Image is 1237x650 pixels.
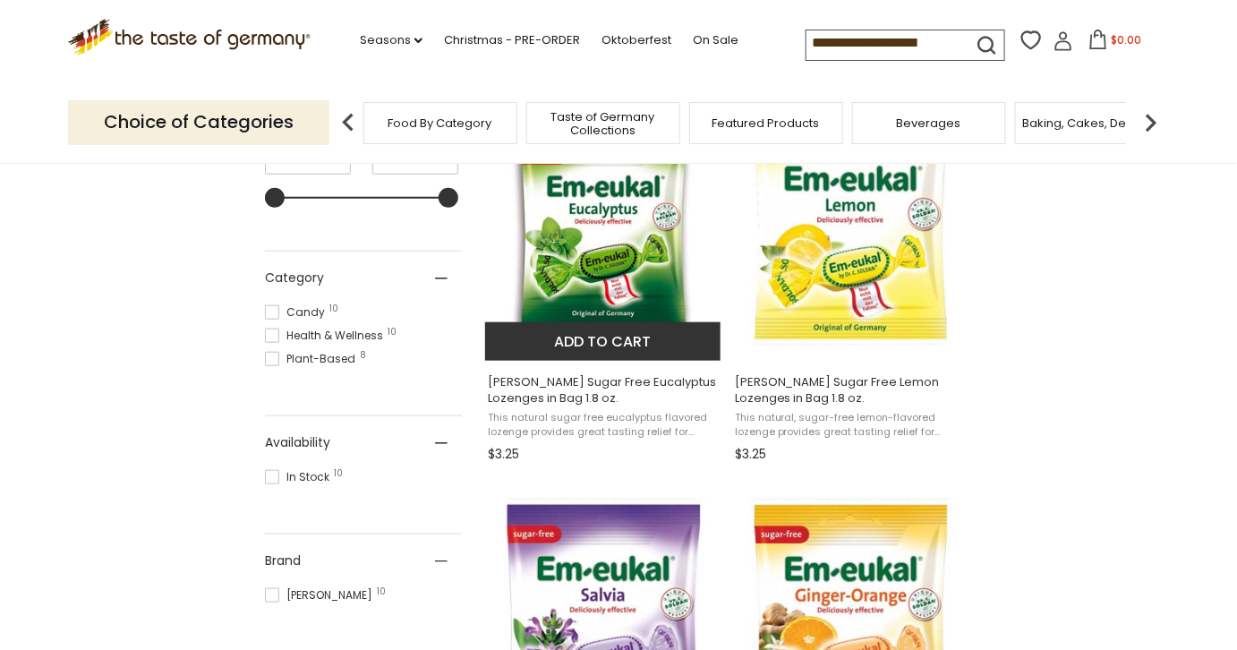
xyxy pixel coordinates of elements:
[360,351,366,360] span: 8
[485,108,722,346] img: Dr. Soldan Sugar Free Eucalyptus Lozenges in Bag
[1022,116,1161,130] a: Baking, Cakes, Desserts
[68,100,329,144] p: Choice of Categories
[712,116,820,130] a: Featured Products
[265,552,301,570] span: Brand
[444,30,580,50] a: Christmas - PRE-ORDER
[377,587,386,596] span: 10
[735,374,967,406] span: [PERSON_NAME] Sugar Free Lemon Lozenges in Bag 1.8 oz.
[1077,30,1153,56] button: $0.00
[360,30,422,50] a: Seasons
[488,374,720,406] span: [PERSON_NAME] Sugar Free Eucalyptus Lozenges in Bag 1.8 oz.
[735,411,967,439] span: This natural, sugar-free lemon-flavored lozenge provides great tasting relief for scratchy throat...
[488,445,519,464] span: $3.25
[1133,105,1169,141] img: next arrow
[265,304,330,321] span: Candy
[334,469,343,478] span: 10
[265,269,324,287] span: Category
[330,105,366,141] img: previous arrow
[265,469,335,485] span: In Stock
[732,108,969,346] img: Dr. Soldan Sugar Free Lemon Lozenges in Bag
[735,445,766,464] span: $3.25
[532,110,675,137] a: Taste of Germany Collections
[265,328,388,344] span: Health & Wellness
[329,304,338,313] span: 10
[265,587,378,603] span: [PERSON_NAME]
[485,92,722,468] a: Dr. Soldan Sugar Free Eucalyptus Lozenges in Bag 1.8 oz.
[1112,32,1142,47] span: $0.00
[897,116,961,130] a: Beverages
[265,351,361,367] span: Plant-Based
[601,30,671,50] a: Oktoberfest
[388,116,492,130] a: Food By Category
[485,322,721,361] button: Add to cart
[265,433,330,452] span: Availability
[388,328,397,337] span: 10
[732,92,969,468] a: Dr. Soldan Sugar Free Lemon Lozenges in Bag 1.8 oz.
[488,411,720,439] span: This natural sugar free eucalyptus flavored lozenge provides great tasting relief for scratchy th...
[693,30,738,50] a: On Sale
